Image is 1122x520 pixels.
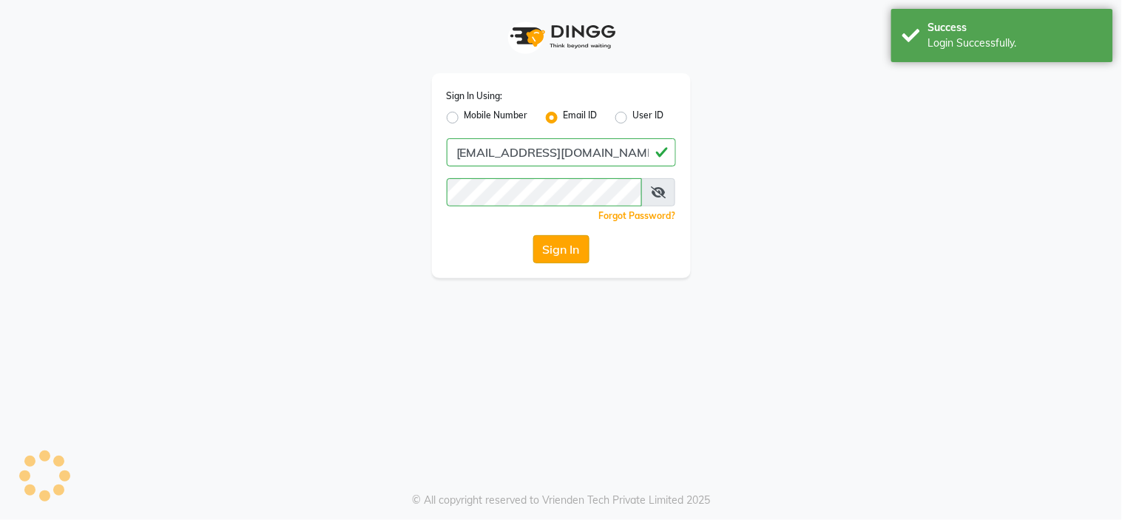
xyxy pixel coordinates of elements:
[464,109,528,126] label: Mobile Number
[599,210,676,221] a: Forgot Password?
[447,178,643,206] input: Username
[564,109,598,126] label: Email ID
[447,138,676,166] input: Username
[928,20,1102,36] div: Success
[633,109,664,126] label: User ID
[447,90,503,103] label: Sign In Using:
[928,36,1102,51] div: Login Successfully.
[502,15,621,58] img: logo1.svg
[533,235,589,263] button: Sign In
